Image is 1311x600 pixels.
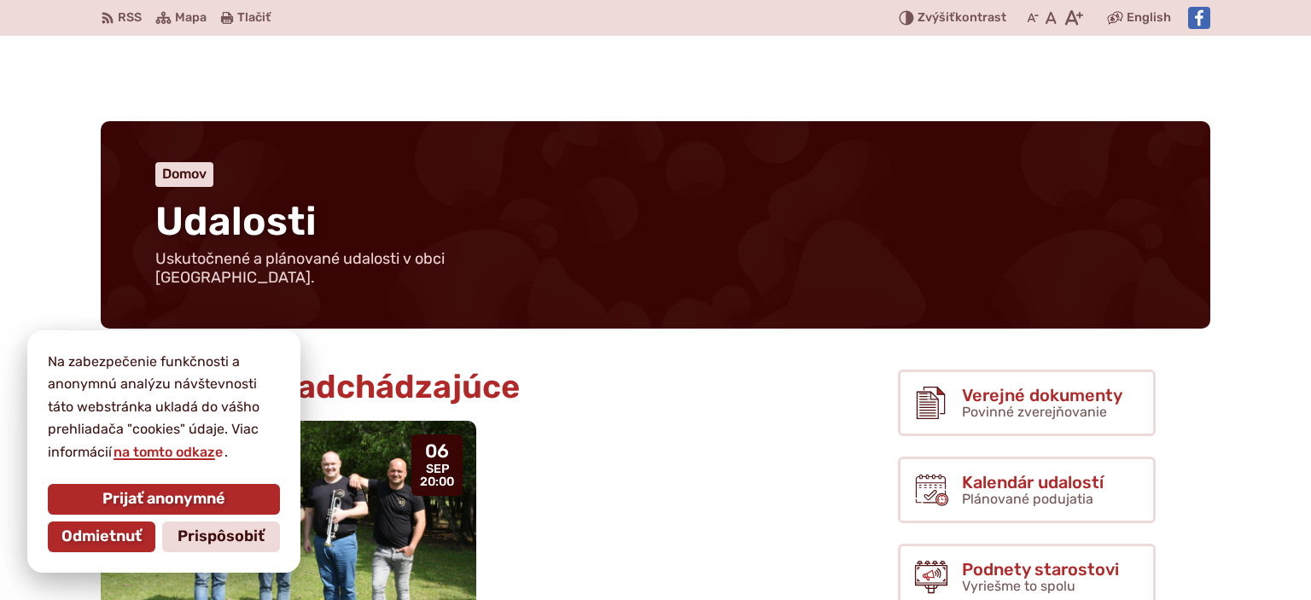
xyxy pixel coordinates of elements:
span: Povinné zverejňovanie [962,404,1107,420]
a: Domov [162,166,207,182]
span: Plánované podujatia [962,491,1093,507]
span: RSS [118,8,142,28]
span: Tlačiť [237,11,271,26]
span: 06 [420,441,454,462]
span: Vyriešme to spolu [962,578,1075,594]
span: Prispôsobiť [178,527,265,546]
span: Udalosti [155,198,317,245]
span: sep [420,463,454,476]
a: Verejné dokumenty Povinné zverejňovanie [898,370,1156,436]
span: Zvýšiť [918,10,955,25]
span: Kalendár udalostí [962,473,1104,492]
a: Kalendár udalostí Plánované podujatia [898,457,1156,523]
span: Prijať anonymné [102,490,225,509]
span: Mapa [175,8,207,28]
span: Verejné dokumenty [962,386,1122,405]
p: Na zabezpečenie funkčnosti a anonymnú analýzu návštevnosti táto webstránka ukladá do vášho prehli... [48,351,280,463]
p: Uskutočnené a plánované udalosti v obci [GEOGRAPHIC_DATA]. [155,250,565,287]
span: Podnety starostovi [962,560,1119,579]
span: kontrast [918,11,1006,26]
a: na tomto odkaze [112,444,224,460]
button: Prispôsobiť [162,521,280,552]
span: Odmietnuť [61,527,142,546]
a: English [1123,8,1174,28]
span: English [1127,8,1171,28]
img: Prejsť na Facebook stránku [1188,7,1210,29]
h2: Aktuálne a nadchádzajúce [101,370,843,405]
button: Prijať anonymné [48,484,280,515]
button: Odmietnuť [48,521,155,552]
span: 20:00 [420,475,454,489]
